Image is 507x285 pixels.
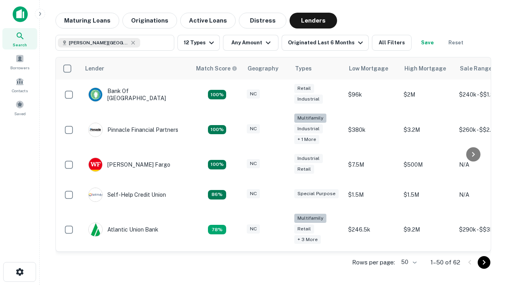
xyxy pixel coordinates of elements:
[85,64,104,73] div: Lender
[69,39,128,46] span: [PERSON_NAME][GEOGRAPHIC_DATA], [GEOGRAPHIC_DATA]
[344,210,400,250] td: $246.5k
[400,110,455,150] td: $3.2M
[467,196,507,234] iframe: Chat Widget
[13,42,27,48] span: Search
[344,110,400,150] td: $380k
[88,188,166,202] div: Self-help Credit Union
[344,180,400,210] td: $1.5M
[122,13,177,28] button: Originations
[398,256,418,268] div: 50
[80,57,191,80] th: Lender
[431,258,460,267] p: 1–50 of 62
[415,35,440,51] button: Save your search to get updates of matches that match your search criteria.
[443,35,469,51] button: Reset
[180,13,236,28] button: Active Loans
[208,160,226,169] div: Matching Properties: 14, hasApolloMatch: undefined
[89,158,102,171] img: picture
[349,64,388,73] div: Low Mortgage
[290,13,337,28] button: Lenders
[196,64,237,73] div: Capitalize uses an advanced AI algorithm to match your search with the best lender. The match sco...
[294,135,319,144] div: + 1 more
[208,90,226,99] div: Matching Properties: 14, hasApolloMatch: undefined
[89,223,102,236] img: picture
[191,57,243,80] th: Capitalize uses an advanced AI algorithm to match your search with the best lender. The match sco...
[243,57,290,80] th: Geography
[2,51,37,72] a: Borrowers
[400,210,455,250] td: $9.2M
[478,256,490,269] button: Go to next page
[344,80,400,110] td: $96k
[208,125,226,135] div: Matching Properties: 23, hasApolloMatch: undefined
[2,74,37,95] a: Contacts
[88,158,170,172] div: [PERSON_NAME] Fargo
[89,88,102,101] img: picture
[400,150,455,180] td: $500M
[13,6,28,22] img: capitalize-icon.png
[294,224,314,234] div: Retail
[12,87,28,94] span: Contacts
[10,65,29,71] span: Borrowers
[288,38,365,47] div: Originated Last 6 Months
[294,165,314,174] div: Retail
[223,35,278,51] button: Any Amount
[294,95,323,104] div: Industrial
[248,64,278,73] div: Geography
[294,235,321,244] div: + 3 more
[247,89,260,99] div: NC
[89,188,102,201] img: picture
[352,258,395,267] p: Rows per page:
[290,57,344,80] th: Types
[89,123,102,137] img: picture
[404,64,446,73] div: High Mortgage
[294,214,326,223] div: Multifamily
[344,57,400,80] th: Low Mortgage
[372,35,412,51] button: All Filters
[247,224,260,234] div: NC
[2,28,37,49] a: Search
[88,222,158,237] div: Atlantic Union Bank
[55,13,119,28] button: Maturing Loans
[208,190,226,199] div: Matching Properties: 11, hasApolloMatch: undefined
[247,189,260,198] div: NC
[247,124,260,133] div: NC
[294,114,326,123] div: Multifamily
[88,123,178,137] div: Pinnacle Financial Partners
[196,64,236,73] h6: Match Score
[460,64,492,73] div: Sale Range
[344,150,400,180] td: $7.5M
[88,87,183,102] div: Bank Of [GEOGRAPHIC_DATA]
[247,159,260,168] div: NC
[294,124,323,133] div: Industrial
[400,57,455,80] th: High Mortgage
[14,110,26,117] span: Saved
[295,64,312,73] div: Types
[294,189,339,198] div: Special Purpose
[282,35,369,51] button: Originated Last 6 Months
[294,154,323,163] div: Industrial
[2,97,37,118] a: Saved
[177,35,220,51] button: 12 Types
[294,84,314,93] div: Retail
[239,13,286,28] button: Distress
[208,225,226,234] div: Matching Properties: 10, hasApolloMatch: undefined
[400,80,455,110] td: $2M
[400,180,455,210] td: $1.5M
